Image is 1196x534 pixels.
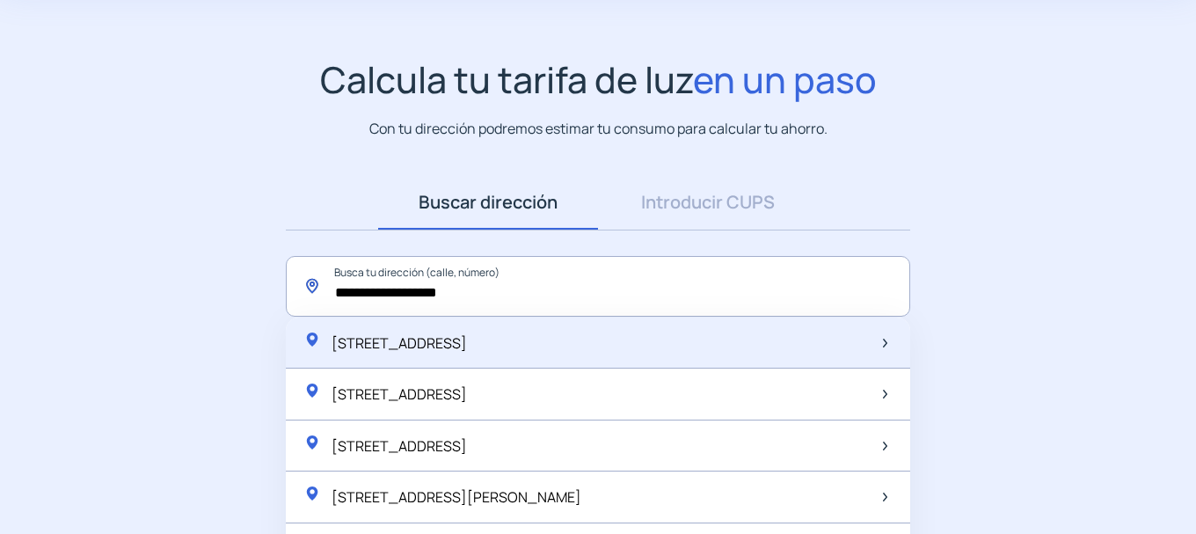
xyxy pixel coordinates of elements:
img: location-pin-green.svg [303,434,321,451]
span: [STREET_ADDRESS] [332,384,467,404]
p: Con tu dirección podremos estimar tu consumo para calcular tu ahorro. [369,118,828,140]
h1: Calcula tu tarifa de luz [320,58,877,101]
img: arrow-next-item.svg [883,442,887,450]
img: arrow-next-item.svg [883,493,887,501]
img: location-pin-green.svg [303,382,321,399]
span: en un paso [693,55,877,104]
img: arrow-next-item.svg [883,339,887,347]
span: [STREET_ADDRESS][PERSON_NAME] [332,487,581,507]
img: arrow-next-item.svg [883,390,887,399]
a: Introducir CUPS [598,175,818,230]
img: location-pin-green.svg [303,331,321,348]
span: [STREET_ADDRESS] [332,333,467,353]
img: location-pin-green.svg [303,485,321,502]
span: [STREET_ADDRESS] [332,436,467,456]
a: Buscar dirección [378,175,598,230]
